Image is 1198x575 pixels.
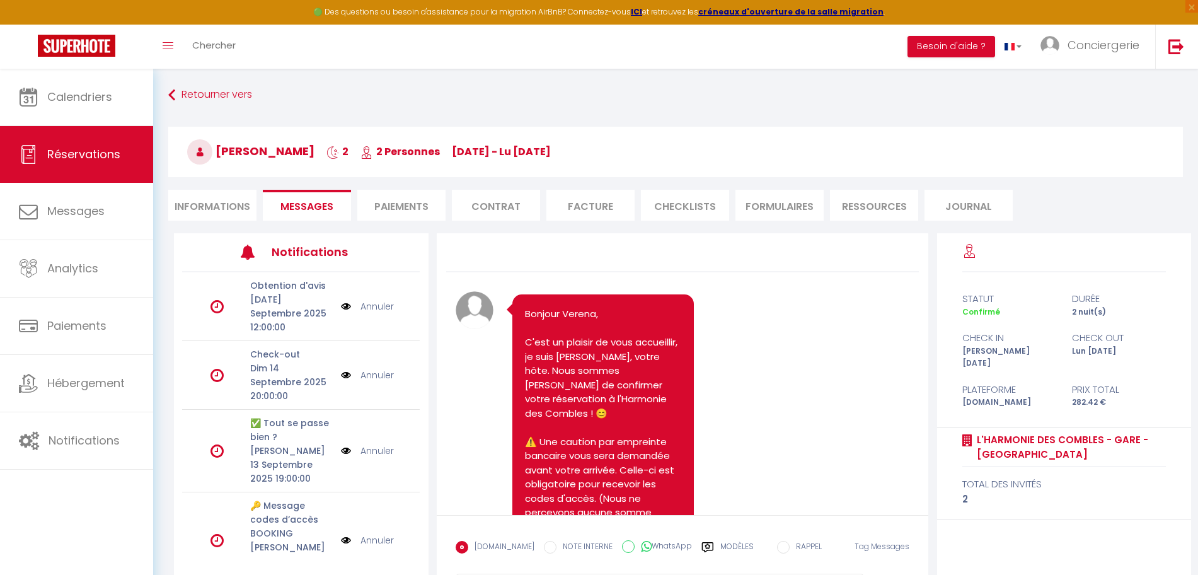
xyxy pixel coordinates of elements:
[962,306,1000,317] span: Confirmé
[360,368,394,382] a: Annuler
[924,190,1013,221] li: Journal
[954,397,1064,409] div: [DOMAIN_NAME]
[49,433,120,448] span: Notifications
[272,238,371,266] h3: Notifications
[1064,291,1174,306] div: durée
[38,35,115,57] img: Super Booking
[962,492,1166,507] div: 2
[341,299,351,313] img: NO IMAGE
[631,6,642,17] a: ICI
[250,444,333,485] p: [PERSON_NAME] 13 Septembre 2025 19:00:00
[341,444,351,458] img: NO IMAGE
[326,144,348,159] span: 2
[47,146,120,162] span: Réservations
[250,347,333,361] p: Check-out
[168,84,1183,107] a: Retourner vers
[187,143,314,159] span: [PERSON_NAME]
[907,36,995,57] button: Besoin d'aide ?
[360,144,440,159] span: 2 Personnes
[250,279,333,293] p: Obtention d'avis
[456,291,493,329] img: avatar.png
[1064,397,1174,409] div: 282.42 €
[855,541,909,552] span: Tag Messages
[735,190,824,221] li: FORMULAIRES
[360,533,394,547] a: Annuler
[972,433,1166,462] a: L'Harmonie des Combles - Gare - [GEOGRAPHIC_DATA]
[546,190,635,221] li: Facture
[250,416,333,444] p: ✅ Tout se passe bien ?
[954,330,1064,346] div: check in
[47,89,112,105] span: Calendriers
[250,293,333,334] p: [DATE] Septembre 2025 12:00:00
[1064,306,1174,318] div: 2 nuit(s)
[47,318,107,334] span: Paiements
[698,6,884,17] a: créneaux d'ouverture de la salle migration
[341,368,351,382] img: NO IMAGE
[954,382,1064,397] div: Plateforme
[1064,330,1174,346] div: check out
[1168,38,1184,54] img: logout
[635,540,692,554] label: WhatsApp
[452,190,540,221] li: Contrat
[556,541,613,555] label: NOTE INTERNE
[341,533,351,547] img: NO IMAGE
[360,299,394,313] a: Annuler
[250,499,333,540] p: 🔑 Message codes d’accès BOOKING
[47,260,98,276] span: Analytics
[954,291,1064,306] div: statut
[1064,382,1174,397] div: Prix total
[280,199,333,214] span: Messages
[830,190,918,221] li: Ressources
[357,190,446,221] li: Paiements
[168,190,256,221] li: Informations
[47,203,105,219] span: Messages
[1040,36,1059,55] img: ...
[192,38,236,52] span: Chercher
[1031,25,1155,69] a: ... Conciergerie
[1068,37,1139,53] span: Conciergerie
[47,375,125,391] span: Hébergement
[183,25,245,69] a: Chercher
[250,361,333,403] p: Dim 14 Septembre 2025 20:00:00
[1064,346,1174,369] div: Lun [DATE]
[641,190,729,221] li: CHECKLISTS
[954,346,1064,369] div: [PERSON_NAME] [DATE]
[452,144,551,159] span: [DATE] - lu [DATE]
[720,541,754,563] label: Modèles
[790,541,822,555] label: RAPPEL
[468,541,534,555] label: [DOMAIN_NAME]
[962,477,1166,492] div: total des invités
[360,444,394,458] a: Annuler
